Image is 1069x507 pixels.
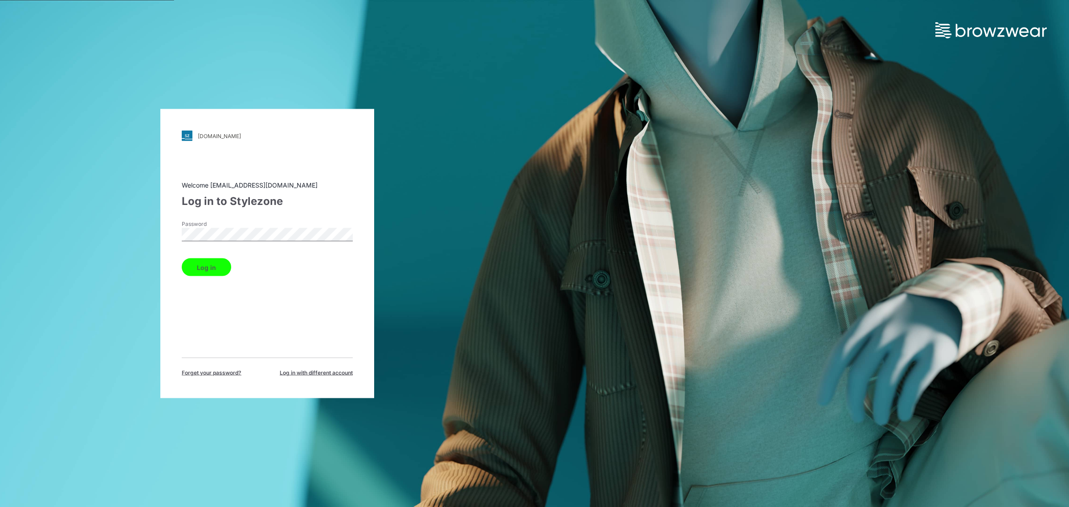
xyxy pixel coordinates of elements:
button: Log in [182,258,231,276]
span: Forget your password? [182,369,241,377]
label: Password [182,220,244,228]
span: Log in with different account [280,369,353,377]
div: Log in to Stylezone [182,193,353,209]
div: Welcome [EMAIL_ADDRESS][DOMAIN_NAME] [182,180,353,190]
div: [DOMAIN_NAME] [198,132,241,139]
img: browzwear-logo.73288ffb.svg [935,22,1047,38]
a: [DOMAIN_NAME] [182,131,353,141]
img: svg+xml;base64,PHN2ZyB3aWR0aD0iMjgiIGhlaWdodD0iMjgiIHZpZXdCb3g9IjAgMCAyOCAyOCIgZmlsbD0ibm9uZSIgeG... [182,131,192,141]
